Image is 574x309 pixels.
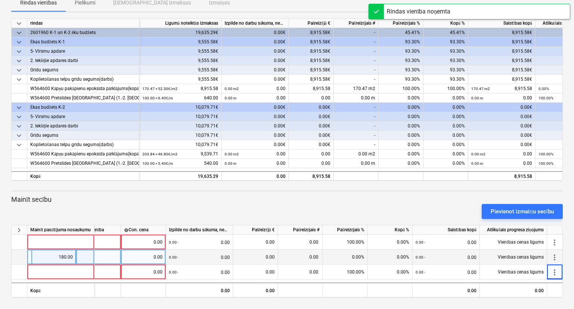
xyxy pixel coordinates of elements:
[222,28,289,37] div: 0.00€
[225,161,237,166] small: 0.00 m
[480,250,547,265] div: Vienības cenas līgums
[289,93,334,103] div: 0.00
[289,37,334,47] div: 8,915.58€
[15,56,24,65] span: keyboard_arrow_down
[142,152,178,156] small: 203.84 × 46.80€ / m2
[225,172,286,181] div: 0.00
[225,84,286,93] div: 0.00
[491,207,554,216] div: Pievienot izmaiņu secību
[423,37,468,47] div: 93.30%
[289,65,334,75] div: 8,915.58€
[334,75,379,84] div: -
[30,37,136,47] div: Ēkas budžets K-1
[15,47,24,56] span: keyboard_arrow_down
[289,121,334,131] div: 0.00€
[27,282,95,297] div: Kopā
[334,121,379,131] div: -
[169,270,179,274] small: 0.00 -
[289,140,334,149] div: 0.00€
[323,250,368,265] div: 0.00%
[124,228,129,232] span: help
[480,265,547,279] div: Vienības cenas līgums
[468,19,536,28] div: Saistības kopā
[169,255,179,259] small: 0.00 -
[423,140,468,149] div: 0.00%
[222,19,289,28] div: Izpilde no darbu sākuma, neskaitot kārtējā mēneša izpildi
[289,159,334,168] div: 0.00
[139,140,222,149] div: 10,079.71€
[27,225,95,235] div: Mainīt pasūtījuma nosaukumu
[468,131,536,140] div: 0.00€
[423,93,468,103] div: 0.00%
[30,75,136,84] div: Koplietošanas telpu grīdu segums(darbs)
[222,47,289,56] div: 0.00€
[379,65,423,75] div: 93.30%
[334,19,379,28] div: Pašreizējais #
[416,270,425,274] small: 0.00 -
[379,112,423,121] div: 0.00%
[480,282,547,297] div: 0.00
[222,75,289,84] div: 0.00€
[15,75,24,84] span: keyboard_arrow_down
[139,131,222,140] div: 10,079.71€
[166,282,233,297] div: 0.00
[15,66,24,75] span: keyboard_arrow_down
[368,265,413,279] div: 0.00%
[289,103,334,112] div: 0.00€
[379,84,423,93] div: 100.00%
[538,152,553,156] small: 100.00%
[379,75,423,84] div: 93.30%
[139,65,222,75] div: 9,555.58€
[379,131,423,140] div: 0.00%
[416,265,476,280] div: 0.00
[289,149,334,159] div: 0.00
[222,103,289,112] div: 0.00€
[368,235,413,250] div: 0.00%
[30,131,136,140] div: Grīdu segums
[413,225,480,235] div: Saistības kopā
[471,93,532,103] div: 0.00
[368,250,413,265] div: 0.00%
[169,240,179,244] small: 0.00 -
[334,47,379,56] div: -
[416,235,476,250] div: 0.00
[139,37,222,47] div: 9,555.58€
[323,225,368,235] div: Pašreizējais %
[289,19,334,28] div: Pašreizējā €
[30,65,136,75] div: Grīdu segums
[538,161,553,166] small: 100.00%
[15,226,24,235] span: keyboard_arrow_right
[471,159,532,168] div: 0.00
[124,235,163,250] div: 0.00
[334,103,379,112] div: -
[15,112,24,121] span: keyboard_arrow_down
[142,87,178,91] small: 170.47 × 52.30€ / m2
[468,140,536,149] div: 0.00€
[471,96,483,100] small: 0.00 m
[30,121,136,131] div: 2. Iekšējie apdares darbi
[423,28,468,37] div: 45.41%
[468,103,536,112] div: 0.00€
[139,19,222,28] div: Līgumā noteiktās izmaksas
[27,171,139,180] div: Kopā
[222,121,289,131] div: 0.00€
[379,149,423,159] div: 0.00%
[166,225,233,235] div: Izpilde no darbu sākuma, neskaitot kārtējā mēneša izpildi
[222,56,289,65] div: 0.00€
[468,56,536,65] div: 8,915.58€
[468,28,536,37] div: 8,915.58€
[222,131,289,140] div: 0.00€
[225,152,239,156] small: 0.00 m2
[423,121,468,131] div: 0.00%
[15,38,24,47] span: keyboard_arrow_down
[15,28,24,37] span: keyboard_arrow_down
[289,131,334,140] div: 0.00€
[76,225,121,235] div: Con. vienība
[423,56,468,65] div: 93.30%
[142,161,173,166] small: 100.00 × 5.40€ / m
[550,238,559,247] span: more_vert
[30,159,136,168] div: W564600 Pretslīdes [GEOGRAPHIC_DATA] (1.-2. [GEOGRAPHIC_DATA])
[30,103,136,112] div: Ēkas budžets K-2
[11,195,563,204] p: Mainīt secību
[30,140,136,149] div: Koplietošanas telpu grīdu segums(darbs)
